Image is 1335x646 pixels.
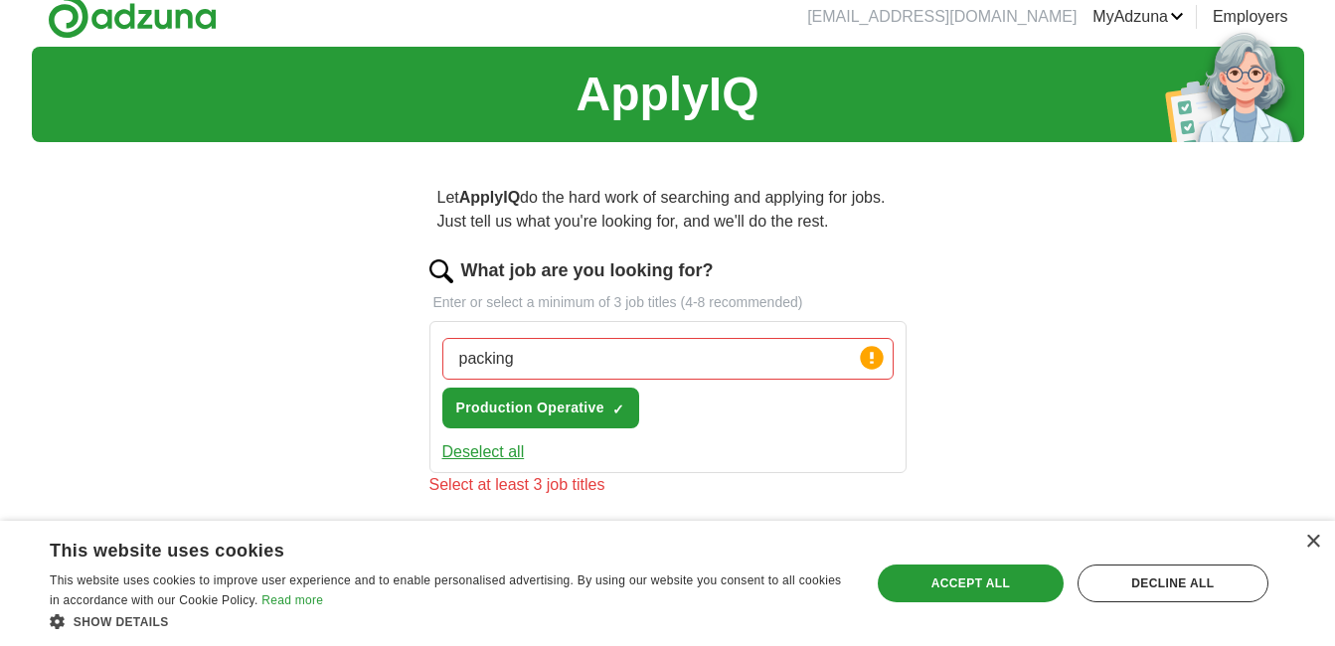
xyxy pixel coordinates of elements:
span: Production Operative [456,398,604,418]
button: Production Operative✓ [442,388,639,428]
label: What job are you looking for? [461,257,714,284]
a: Read more, opens a new window [261,593,323,607]
input: Type a job title and press enter [442,338,894,380]
div: Close [1305,535,1320,550]
a: MyAdzuna [1092,5,1184,29]
button: Deselect all [442,440,525,464]
span: Show details [74,615,169,629]
div: This website uses cookies [50,533,796,563]
p: Let do the hard work of searching and applying for jobs. Just tell us what you're looking for, an... [429,178,907,242]
div: Decline all [1078,565,1268,602]
p: Enter or select a minimum of 3 job titles (4-8 recommended) [429,292,907,313]
span: This website uses cookies to improve user experience and to enable personalised advertising. By u... [50,573,841,607]
h1: ApplyIQ [576,59,758,130]
span: ✓ [612,402,624,417]
li: [EMAIL_ADDRESS][DOMAIN_NAME] [807,5,1077,29]
div: Accept all [878,565,1064,602]
div: Show details [50,611,846,631]
a: Employers [1213,5,1288,29]
img: search.png [429,259,453,283]
div: Select at least 3 job titles [429,473,907,497]
strong: ApplyIQ [459,189,520,206]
